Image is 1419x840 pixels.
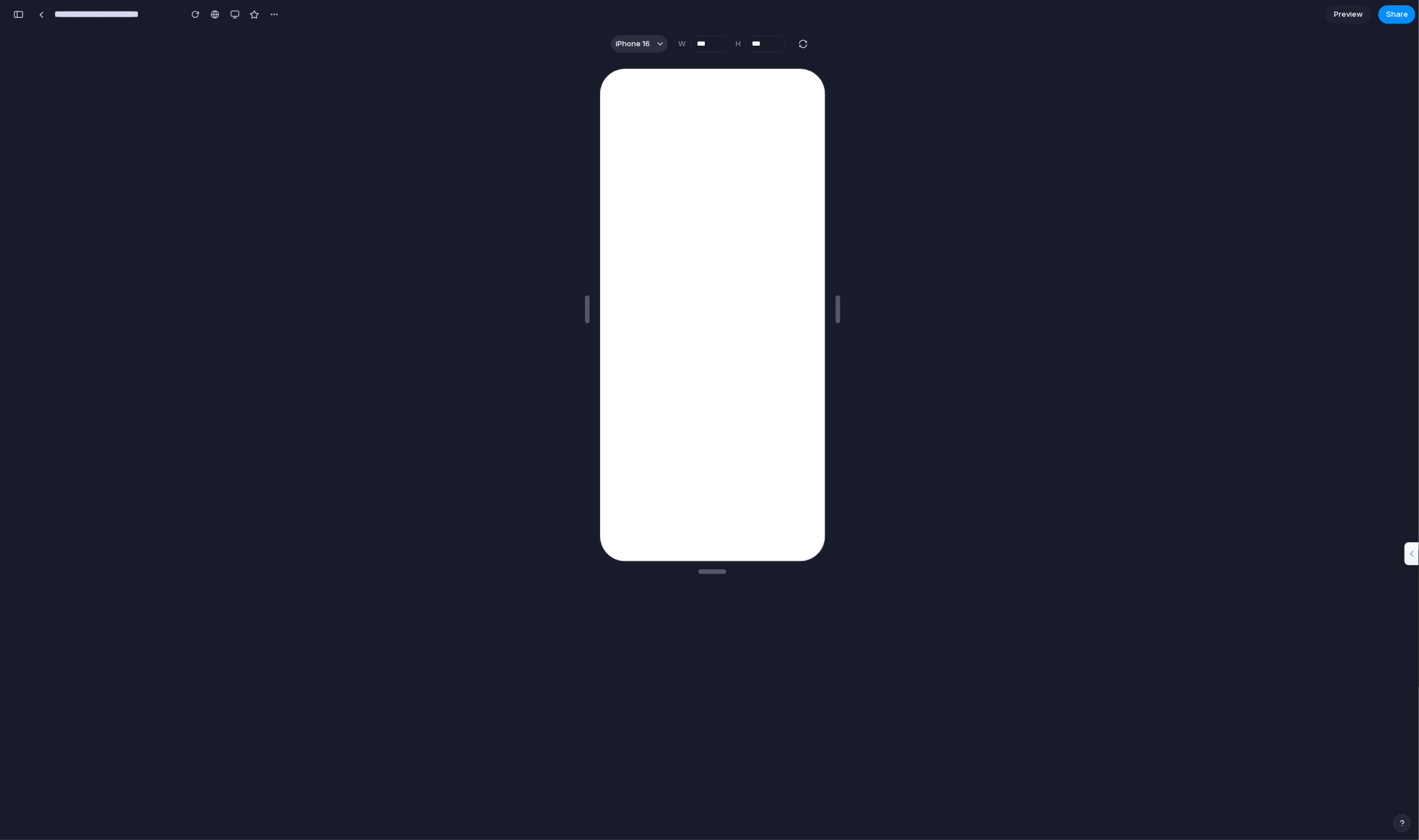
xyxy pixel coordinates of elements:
[678,38,686,50] label: W
[1325,5,1372,24] a: Preview
[1386,9,1408,20] span: Share
[616,38,650,50] span: iPhone 16
[611,35,668,53] button: iPhone 16
[736,38,741,50] label: H
[1334,9,1363,20] span: Preview
[1378,5,1416,24] button: Share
